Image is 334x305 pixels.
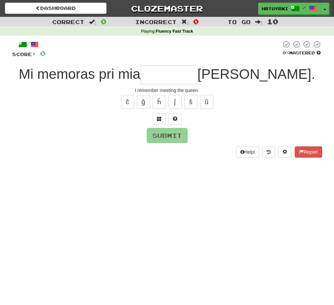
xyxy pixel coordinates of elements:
[193,17,199,25] span: 0
[281,50,322,56] div: Mastered
[5,3,106,14] a: Dashboard
[262,146,275,158] button: Round history (alt+y)
[168,95,182,109] button: ĵ
[295,146,322,158] button: Report
[168,113,182,125] button: Single letter hint - you only get 1 per sentence and score half the points! alt+h
[121,95,134,109] button: ĉ
[197,66,315,82] span: [PERSON_NAME].
[262,6,288,12] span: hrtuybxi
[153,113,166,125] button: Switch sentence to multiple choice alt+p
[40,49,46,57] span: 0
[101,17,106,25] span: 0
[283,50,289,55] span: 0 %
[267,17,278,25] span: 10
[184,95,197,109] button: ŝ
[147,128,188,143] button: Submit
[156,29,193,34] strong: Fluency Fast Track
[19,66,140,82] span: Mi memoras pri mia
[137,95,150,109] button: ĝ
[12,51,36,57] span: Score:
[153,95,166,109] button: ĥ
[236,146,259,158] button: Help!
[258,3,321,15] a: hrtuybxi /
[12,40,46,48] div: /
[303,5,306,10] span: /
[181,19,189,25] span: :
[116,3,218,14] a: Clozemaster
[255,19,262,25] span: :
[200,95,213,109] button: ŭ
[12,87,322,94] div: I remember meeting the queen.
[89,19,96,25] span: :
[52,18,84,25] span: Correct
[135,18,177,25] span: Incorrect
[228,18,251,25] span: To go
